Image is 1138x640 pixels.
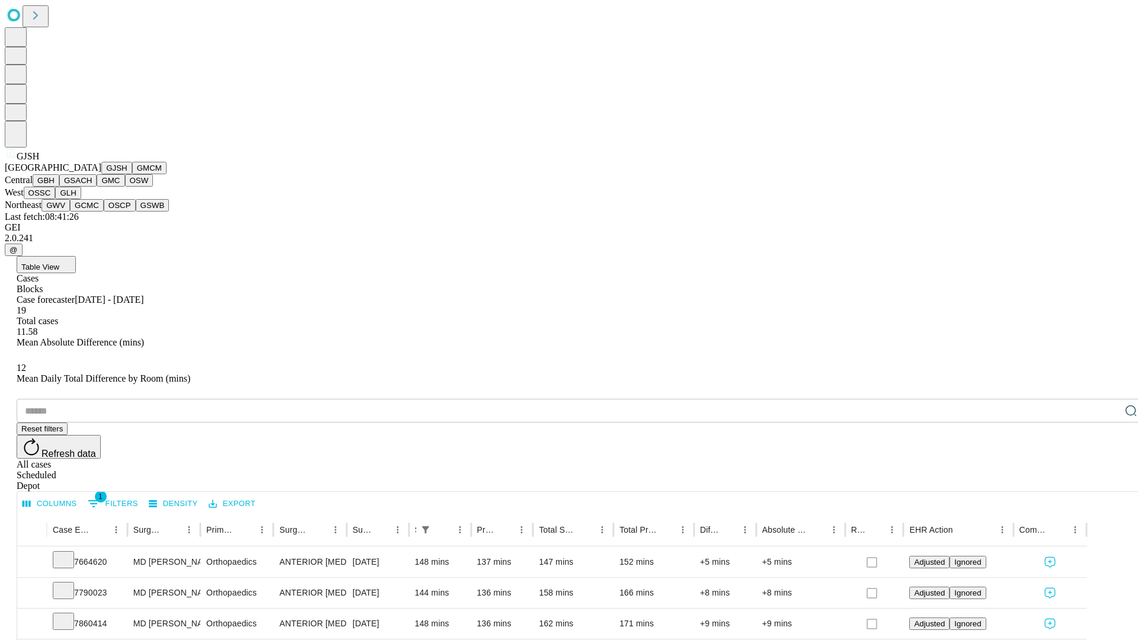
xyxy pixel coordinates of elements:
[17,295,75,305] span: Case forecaster
[279,578,340,608] div: ANTERIOR [MEDICAL_DATA] TOTAL HIP
[1019,525,1049,535] div: Comments
[55,187,81,199] button: GLH
[108,521,124,538] button: Menu
[373,521,389,538] button: Sort
[254,521,270,538] button: Menu
[97,174,124,187] button: GMC
[91,521,108,538] button: Sort
[658,521,675,538] button: Sort
[950,617,986,630] button: Ignored
[132,162,167,174] button: GMCM
[17,256,76,273] button: Table View
[909,525,952,535] div: EHR Action
[24,187,56,199] button: OSSC
[133,525,163,535] div: Surgeon Name
[720,521,737,538] button: Sort
[5,175,33,185] span: Central
[133,578,194,608] div: MD [PERSON_NAME] [PERSON_NAME]
[762,547,839,577] div: +5 mins
[700,525,719,535] div: Difference
[206,609,267,639] div: Orthopaedics
[5,244,23,256] button: @
[164,521,181,538] button: Sort
[1050,521,1067,538] button: Sort
[884,521,900,538] button: Menu
[477,525,496,535] div: Predicted In Room Duration
[146,495,201,513] button: Density
[619,609,688,639] div: 171 mins
[85,494,141,513] button: Show filters
[415,609,465,639] div: 148 mins
[41,449,96,459] span: Refresh data
[417,521,434,538] div: 1 active filter
[53,578,122,608] div: 7790023
[104,199,136,212] button: OSCP
[133,609,194,639] div: MD [PERSON_NAME] [PERSON_NAME]
[206,495,258,513] button: Export
[914,588,945,597] span: Adjusted
[5,233,1133,244] div: 2.0.241
[5,222,1133,233] div: GEI
[914,619,945,628] span: Adjusted
[5,200,41,210] span: Northeast
[17,316,58,326] span: Total cases
[909,617,950,630] button: Adjusted
[909,587,950,599] button: Adjusted
[53,609,122,639] div: 7860414
[619,525,657,535] div: Total Predicted Duration
[415,547,465,577] div: 148 mins
[435,521,452,538] button: Sort
[539,525,576,535] div: Total Scheduled Duration
[9,245,18,254] span: @
[594,521,610,538] button: Menu
[59,174,97,187] button: GSACH
[5,162,101,172] span: [GEOGRAPHIC_DATA]
[23,552,41,573] button: Expand
[17,373,190,383] span: Mean Daily Total Difference by Room (mins)
[21,263,59,271] span: Table View
[851,525,867,535] div: Resolved in EHR
[700,609,750,639] div: +9 mins
[737,521,753,538] button: Menu
[826,521,842,538] button: Menu
[17,337,144,347] span: Mean Absolute Difference (mins)
[914,558,945,567] span: Adjusted
[17,363,26,373] span: 12
[415,525,416,535] div: Scheduled In Room Duration
[994,521,1011,538] button: Menu
[279,609,340,639] div: ANTERIOR [MEDICAL_DATA] TOTAL HIP
[452,521,468,538] button: Menu
[497,521,513,538] button: Sort
[513,521,530,538] button: Menu
[311,521,327,538] button: Sort
[954,619,981,628] span: Ignored
[206,547,267,577] div: Orthopaedics
[762,525,808,535] div: Absolute Difference
[133,547,194,577] div: MD [PERSON_NAME] [PERSON_NAME]
[23,583,41,604] button: Expand
[700,547,750,577] div: +5 mins
[206,525,236,535] div: Primary Service
[477,547,528,577] div: 137 mins
[17,327,37,337] span: 11.58
[279,525,309,535] div: Surgery Name
[539,547,608,577] div: 147 mins
[181,521,197,538] button: Menu
[17,151,39,161] span: GJSH
[53,525,90,535] div: Case Epic Id
[477,609,528,639] div: 136 mins
[17,435,101,459] button: Refresh data
[1067,521,1083,538] button: Menu
[675,521,691,538] button: Menu
[700,578,750,608] div: +8 mins
[809,521,826,538] button: Sort
[237,521,254,538] button: Sort
[389,521,406,538] button: Menu
[762,609,839,639] div: +9 mins
[867,521,884,538] button: Sort
[619,578,688,608] div: 166 mins
[353,547,403,577] div: [DATE]
[477,578,528,608] div: 136 mins
[41,199,70,212] button: GWV
[70,199,104,212] button: GCMC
